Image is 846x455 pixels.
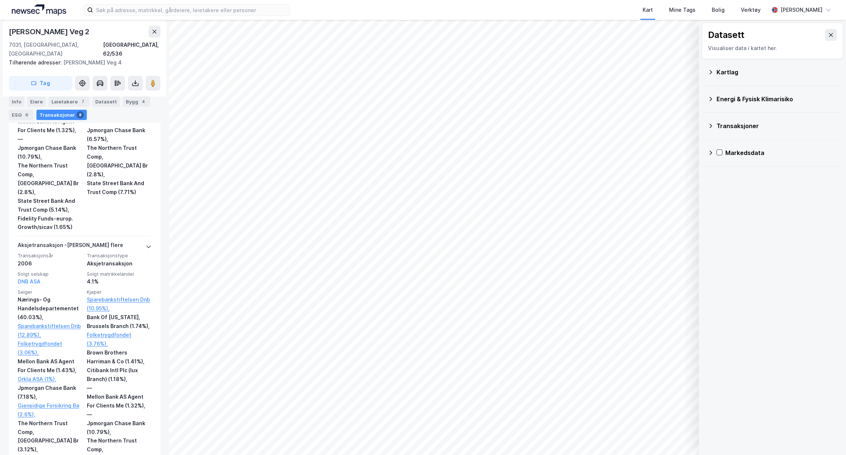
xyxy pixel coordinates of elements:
[27,96,46,107] div: Eiere
[87,253,152,259] span: Transaksjonstype
[18,135,82,144] div: —
[87,259,152,268] div: Aksjetransaksjon
[36,110,87,120] div: Transaksjoner
[87,277,152,286] div: 4.1%
[717,121,837,130] div: Transaksjoner
[12,4,66,15] img: logo.a4113a55bc3d86da70a041830d287a7e.svg
[9,58,154,67] div: [PERSON_NAME] Veg 4
[87,384,152,392] div: —
[9,26,91,38] div: [PERSON_NAME] Veg 2
[93,4,289,15] input: Søk på adresse, matrikkel, gårdeiere, leietakere eller personer
[18,144,82,161] div: Jpmorgan Chase Bank (10.79%),
[87,410,152,419] div: —
[103,40,160,58] div: [GEOGRAPHIC_DATA], 62/536
[9,76,72,91] button: Tag
[741,6,761,14] div: Verktøy
[23,111,31,119] div: 6
[123,96,150,107] div: Bygg
[18,278,40,285] a: DNB ASA
[18,253,82,259] span: Transaksjonsår
[87,392,152,410] div: Mellon Bank AS Agent For Clients Me (1.32%),
[18,214,82,232] div: Fidelity Funds-europ. Growth/sicav (1.65%)
[712,6,725,14] div: Bolig
[87,313,152,331] div: Bank Of [US_STATE], Brussels Branch (1.74%),
[18,289,82,295] span: Selger
[87,331,152,348] a: Folketrygdfondet (3.76%),
[9,110,33,120] div: ESG
[92,96,120,107] div: Datasett
[781,6,822,14] div: [PERSON_NAME]
[18,322,82,339] a: Sparebankstiftelsen Dnb (12.89%),
[87,144,152,179] div: The Northern Trust Comp, [GEOGRAPHIC_DATA] Br (2.8%),
[49,96,89,107] div: Leietakere
[79,98,86,105] div: 7
[18,197,82,214] div: State Street Bank And Trust Comp (5.14%),
[717,68,837,77] div: Kartlag
[18,357,82,375] div: Mellon Bank AS Agent For Clients Me (1.43%),
[77,111,84,119] div: 8
[809,420,846,455] iframe: Chat Widget
[18,419,82,454] div: The Northern Trust Comp, [GEOGRAPHIC_DATA] Br (3.12%),
[18,401,82,419] a: Gjensidige Forsikring Ba (2.6%),
[708,29,744,41] div: Datasett
[18,161,82,197] div: The Northern Trust Comp, [GEOGRAPHIC_DATA] Br (2.8%),
[717,95,837,103] div: Energi & Fysisk Klimarisiko
[140,98,147,105] div: 4
[18,117,82,135] div: Mellon Bank AS Agent For Clients Me (1.32%),
[87,289,152,295] span: Kjøper
[18,375,82,384] a: Orkla ASA (1%),
[18,384,82,401] div: Jpmorgan Chase Bank (7.18%),
[9,40,103,58] div: 7031, [GEOGRAPHIC_DATA], [GEOGRAPHIC_DATA]
[725,148,837,157] div: Markedsdata
[9,59,63,66] span: Tilhørende adresser:
[87,126,152,144] div: Jpmorgan Chase Bank (6.57%),
[18,271,82,277] span: Solgt selskap
[9,96,24,107] div: Info
[18,259,82,268] div: 2006
[18,295,82,322] div: Nærings- Og Handelsdepartementet (40.03%),
[87,271,152,277] span: Solgt matrikkelandel
[708,44,837,53] div: Visualiser data i kartet her.
[87,179,152,197] div: State Street Bank And Trust Comp (7.71%)
[18,241,123,253] div: Aksjetransaksjon - [PERSON_NAME] flere
[669,6,696,14] div: Mine Tags
[87,348,152,366] div: Brown Brothers Harriman & Co (1.41%),
[87,366,152,384] div: Citibank Intl Plc (lux Branch) (1.18%),
[643,6,653,14] div: Kart
[87,419,152,437] div: Jpmorgan Chase Bank (10.79%),
[18,339,82,357] a: Folketrygdfondet (3.06%),
[87,295,152,313] a: Sparebankstiftelsen Dnb (10.95%),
